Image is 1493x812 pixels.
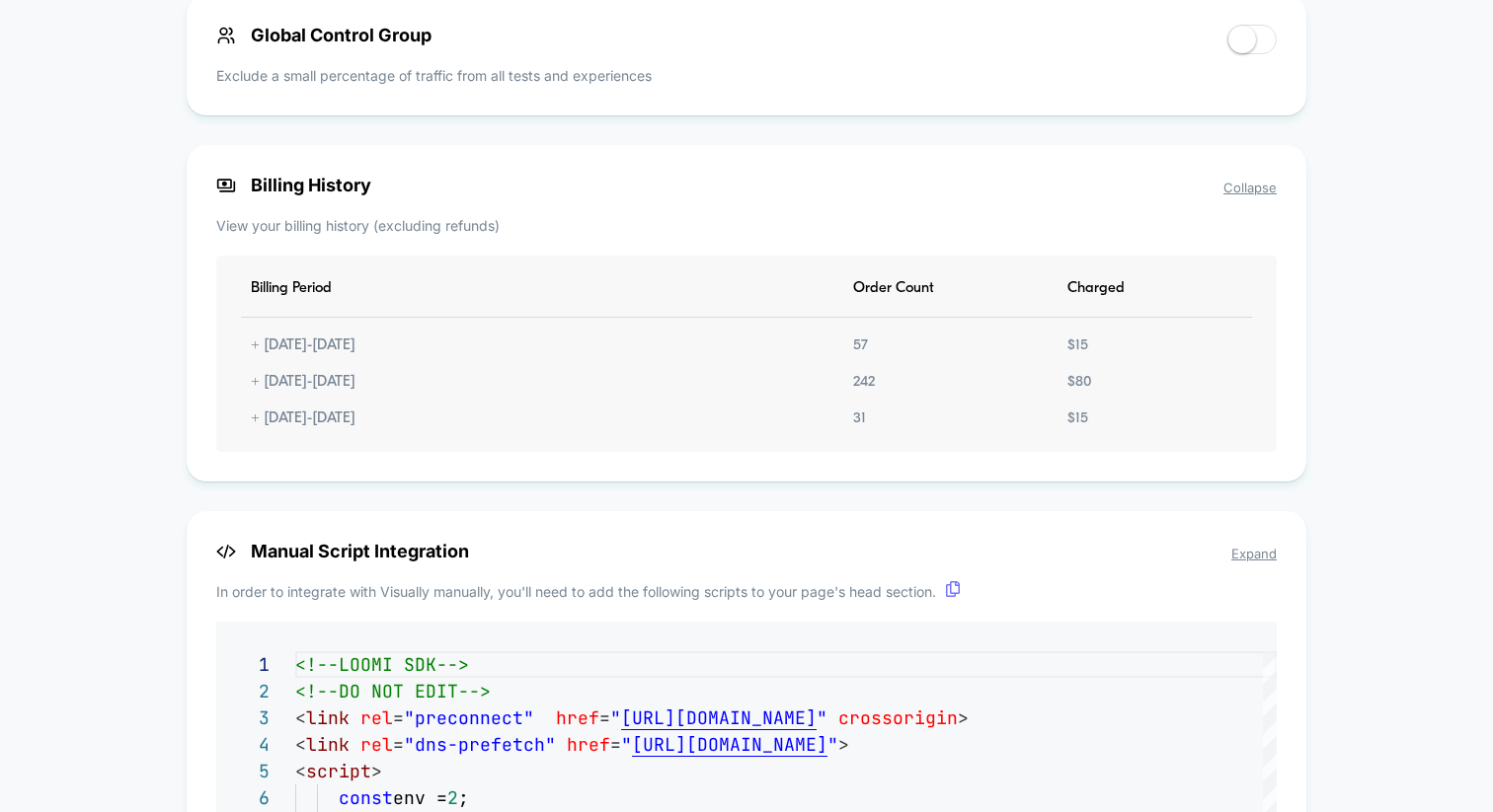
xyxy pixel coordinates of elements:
span: Collapse [1223,180,1277,195]
div: Billing Period [241,280,342,297]
span: Global Control Group [216,25,432,45]
div: + [DATE] - [DATE] [241,337,365,354]
div: + [DATE] - [DATE] [241,374,365,391]
p: In order to integrate with Visually manually, you'll need to add the following scripts to your pa... [216,581,1277,602]
div: 57 [843,337,878,354]
div: $ 80 [1058,374,1101,391]
div: $ 15 [1058,410,1098,427]
span: Manual Script Integration [216,541,1277,561]
div: $ 15 [1058,337,1098,354]
div: 31 [843,410,876,427]
span: Expand [1231,546,1277,561]
div: Order Count [843,280,944,297]
div: + [DATE] - [DATE] [241,410,365,427]
p: Exclude a small percentage of traffic from all tests and experiences [216,65,652,86]
div: Charged [1058,280,1135,297]
span: Billing History [216,175,1277,195]
div: 242 [843,374,885,391]
p: View your billing history (excluding refunds) [216,215,1277,236]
